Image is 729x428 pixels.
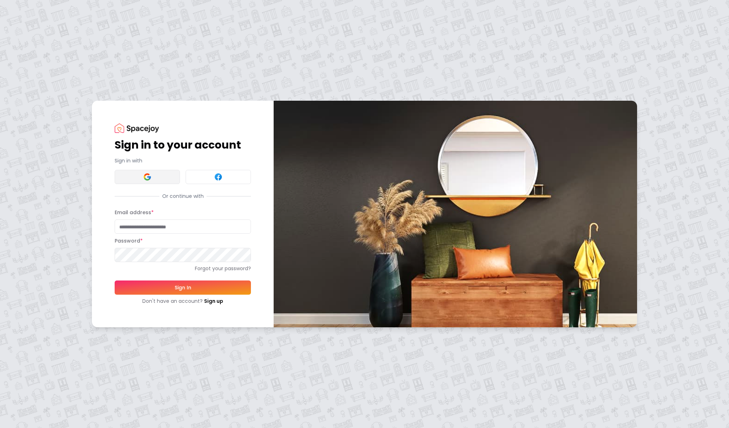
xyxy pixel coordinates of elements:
[115,280,251,295] button: Sign In
[115,298,251,305] div: Don't have an account?
[115,237,143,244] label: Password
[143,173,152,181] img: Google signin
[115,139,251,151] h1: Sign in to your account
[214,173,223,181] img: Facebook signin
[115,157,251,164] p: Sign in with
[115,265,251,272] a: Forgot your password?
[274,101,637,327] img: banner
[115,209,154,216] label: Email address
[159,193,207,200] span: Or continue with
[115,123,159,133] img: Spacejoy Logo
[204,298,223,305] a: Sign up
